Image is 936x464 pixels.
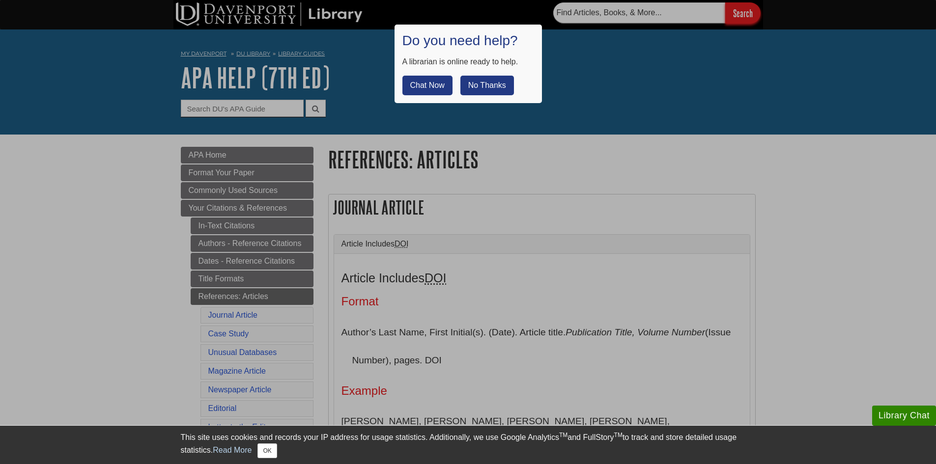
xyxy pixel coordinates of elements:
a: Read More [213,446,252,454]
div: A librarian is online ready to help. [402,56,534,68]
button: Close [257,443,277,458]
sup: TM [559,432,567,438]
button: Chat Now [402,76,453,95]
sup: TM [614,432,623,438]
div: This site uses cookies and records your IP address for usage statistics. Additionally, we use Goo... [181,432,756,458]
button: Library Chat [872,406,936,426]
button: No Thanks [460,76,514,95]
h1: Do you need help? [402,32,534,49]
